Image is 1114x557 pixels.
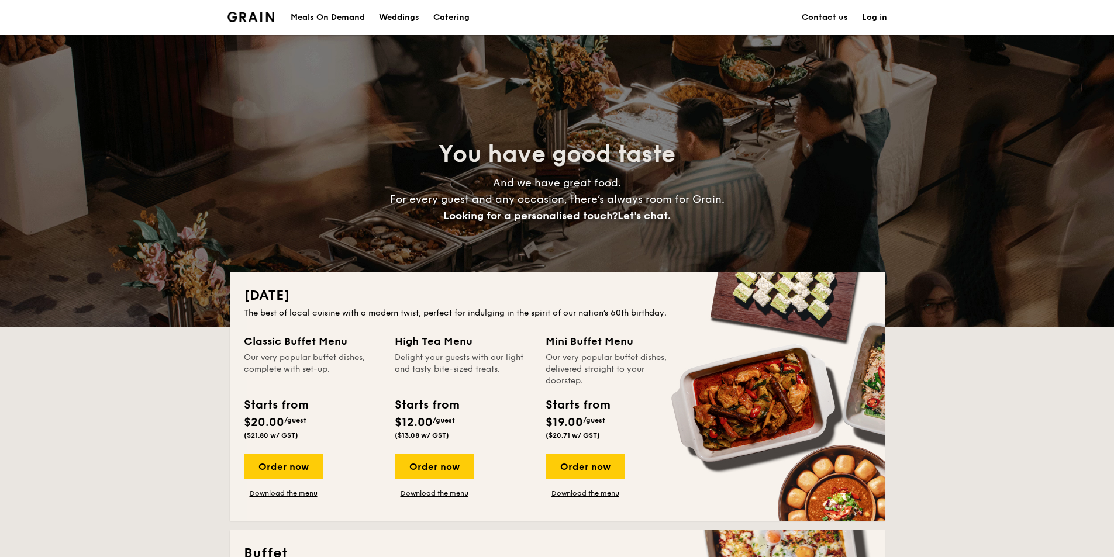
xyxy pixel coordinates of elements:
div: High Tea Menu [395,333,532,350]
div: Starts from [244,396,308,414]
span: /guest [433,416,455,424]
a: Download the menu [546,489,625,498]
div: Mini Buffet Menu [546,333,682,350]
div: Our very popular buffet dishes, complete with set-up. [244,352,381,387]
div: Order now [395,454,474,479]
div: The best of local cuisine with a modern twist, perfect for indulging in the spirit of our nation’... [244,307,871,319]
div: Our very popular buffet dishes, delivered straight to your doorstep. [546,352,682,387]
span: /guest [284,416,306,424]
h2: [DATE] [244,286,871,305]
div: Order now [244,454,323,479]
span: $20.00 [244,416,284,430]
div: Starts from [546,396,609,414]
img: Grain [227,12,275,22]
div: Delight your guests with our light and tasty bite-sized treats. [395,352,532,387]
div: Order now [546,454,625,479]
span: /guest [583,416,605,424]
span: ($20.71 w/ GST) [546,431,600,440]
span: Let's chat. [618,209,671,222]
div: Starts from [395,396,458,414]
a: Download the menu [244,489,323,498]
span: ($21.80 w/ GST) [244,431,298,440]
a: Download the menu [395,489,474,498]
span: Looking for a personalised touch? [443,209,618,222]
span: ($13.08 w/ GST) [395,431,449,440]
div: Classic Buffet Menu [244,333,381,350]
span: And we have great food. For every guest and any occasion, there’s always room for Grain. [390,177,725,222]
span: $12.00 [395,416,433,430]
span: You have good taste [439,140,675,168]
a: Logotype [227,12,275,22]
span: $19.00 [546,416,583,430]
